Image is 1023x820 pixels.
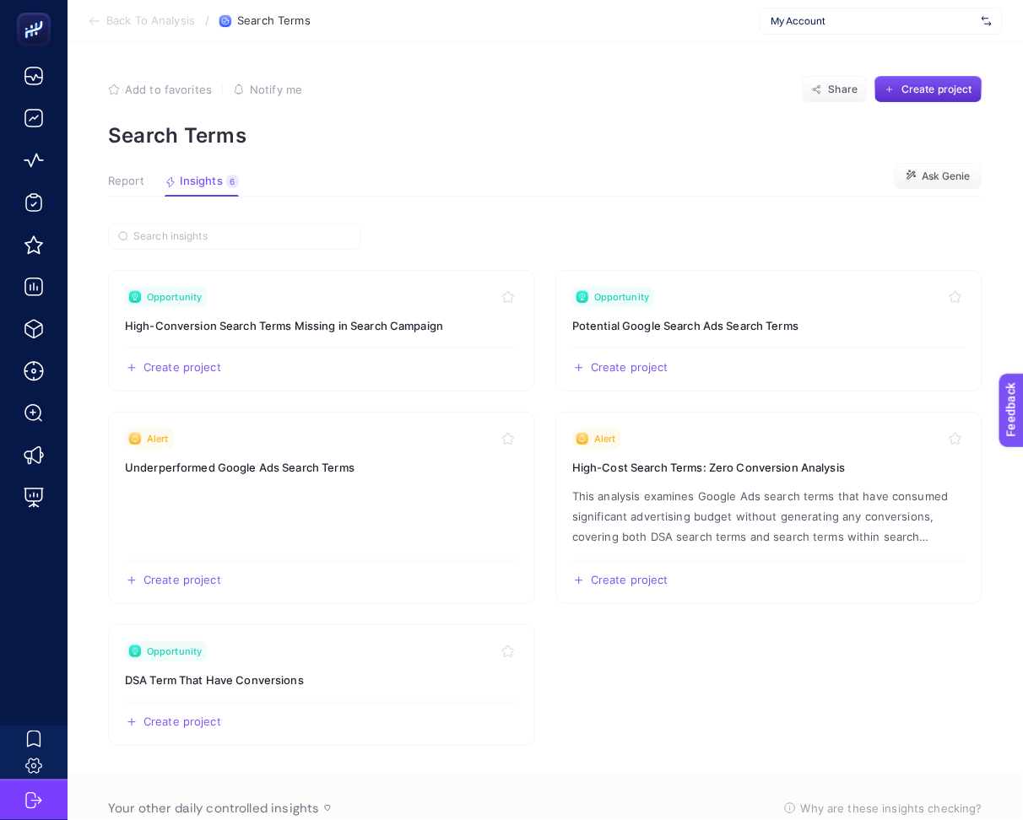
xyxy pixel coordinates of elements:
[226,175,239,188] div: 6
[894,163,982,190] button: Ask Genie
[133,230,351,243] input: Search
[237,14,311,28] span: Search Terms
[125,361,221,375] button: Create a new project based on this insight
[945,287,966,307] button: Toggle favorite
[125,672,518,688] h3: Insight title
[498,429,518,449] button: Toggle favorite
[572,459,966,476] h3: Insight title
[180,175,223,188] span: Insights
[572,486,966,547] p: Insight description
[108,175,144,188] span: Report
[143,574,221,587] span: Create project
[125,317,518,334] h3: Insight title
[982,13,992,30] img: svg%3e
[108,123,982,148] p: Search Terms
[205,13,209,27] span: /
[147,645,202,658] span: Opportunity
[945,429,966,449] button: Toggle favorite
[125,574,221,587] button: Create a new project based on this insight
[572,574,668,587] button: Create a new project based on this insight
[594,290,649,304] span: Opportunity
[108,83,212,96] button: Add to favorites
[922,170,971,183] span: Ask Genie
[594,432,616,445] span: Alert
[555,270,982,391] a: View insight titled
[108,270,982,746] section: Insight Packages
[591,574,668,587] span: Create project
[801,800,982,817] span: Why are these insights checking?
[147,432,169,445] span: Alert
[147,290,202,304] span: Opportunity
[143,361,221,375] span: Create project
[108,624,535,746] a: View insight titled
[829,83,858,96] span: Share
[874,76,982,103] button: Create project
[125,459,518,476] h3: Insight title
[143,715,221,729] span: Create project
[233,83,302,96] button: Notify me
[591,361,668,375] span: Create project
[771,14,975,28] span: My Account
[498,641,518,661] button: Toggle favorite
[572,317,966,334] h3: Insight title
[106,14,195,28] span: Back To Analysis
[10,5,64,19] span: Feedback
[572,361,668,375] button: Create a new project based on this insight
[901,83,972,96] span: Create project
[250,83,302,96] span: Notify me
[555,412,982,604] a: View insight titled This analysis examines Google Ads search terms that have consumed significant...
[108,412,535,604] a: View insight titled
[802,76,868,103] button: Share
[125,83,212,96] span: Add to favorites
[108,270,535,391] a: View insight titled
[125,715,221,729] button: Create a new project based on this insight
[498,287,518,307] button: Toggle favorite
[108,800,319,817] span: Your other daily controlled insights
